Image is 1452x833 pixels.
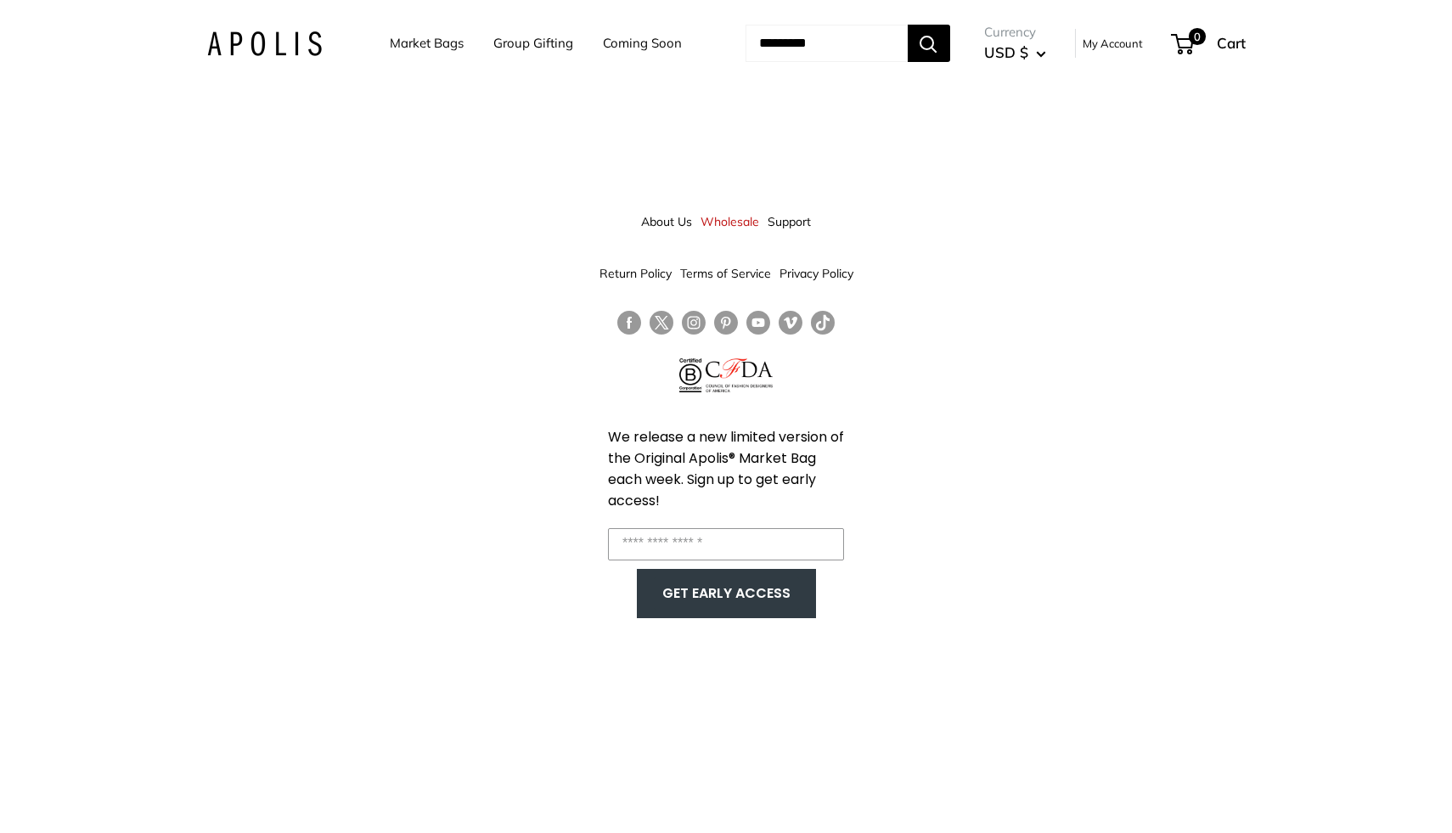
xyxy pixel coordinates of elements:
a: Wholesale [701,206,759,237]
a: Privacy Policy [779,258,853,289]
a: My Account [1083,33,1143,53]
a: About Us [641,206,692,237]
a: Follow us on YouTube [746,311,770,335]
a: Follow us on Tumblr [811,311,835,335]
a: Terms of Service [680,258,771,289]
a: Follow us on Twitter [650,311,673,341]
img: Apolis [207,31,322,56]
img: Certified B Corporation [679,358,702,392]
a: 0 Cart [1173,30,1246,57]
a: Return Policy [599,258,672,289]
button: GET EARLY ACCESS [654,577,799,610]
input: Search... [746,25,908,62]
input: Enter your email [608,528,844,560]
a: Support [768,206,811,237]
span: Currency [984,20,1046,44]
span: We release a new limited version of the Original Apolis® Market Bag each week. Sign up to get ear... [608,427,844,510]
button: Search [908,25,950,62]
a: Follow us on Facebook [617,311,641,335]
a: Follow us on Vimeo [779,311,802,335]
a: Follow us on Instagram [682,311,706,335]
a: Group Gifting [493,31,573,55]
span: Cart [1217,34,1246,52]
a: Market Bags [390,31,464,55]
span: 0 [1188,28,1205,45]
a: Follow us on Pinterest [714,311,738,335]
button: USD $ [984,39,1046,66]
img: Council of Fashion Designers of America Member [706,358,773,392]
span: USD $ [984,43,1028,61]
a: Coming Soon [603,31,682,55]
